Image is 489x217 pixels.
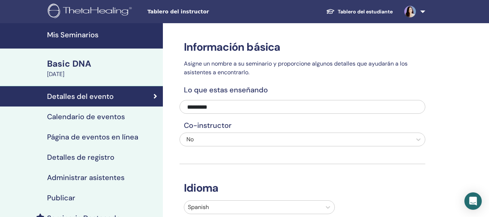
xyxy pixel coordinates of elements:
[186,135,194,143] span: No
[47,58,159,70] div: Basic DNA
[47,133,138,141] h4: Página de eventos en línea
[47,173,125,182] h4: Administrar asistentes
[47,92,114,101] h4: Detalles del evento
[47,30,159,39] h4: Mis Seminarios
[48,4,134,20] img: logo.png
[47,112,125,121] h4: Calendario de eventos
[326,8,335,14] img: graduation-cap-white.svg
[180,41,425,54] h3: Información básica
[47,193,75,202] h4: Publicar
[180,59,425,77] p: Asigne un nombre a su seminario y proporcione algunos detalles que ayudarán a los asistentes a en...
[464,192,482,210] div: Open Intercom Messenger
[47,153,114,162] h4: Detalles de registro
[47,70,159,79] div: [DATE]
[147,8,256,16] span: Tablero del instructor
[43,58,163,79] a: Basic DNA[DATE]
[180,85,425,94] h4: Lo que estas enseñando
[180,121,425,130] h4: Co-instructor
[180,181,425,195] h3: Idioma
[404,6,416,17] img: default.jpg
[320,5,399,18] a: Tablero del estudiante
